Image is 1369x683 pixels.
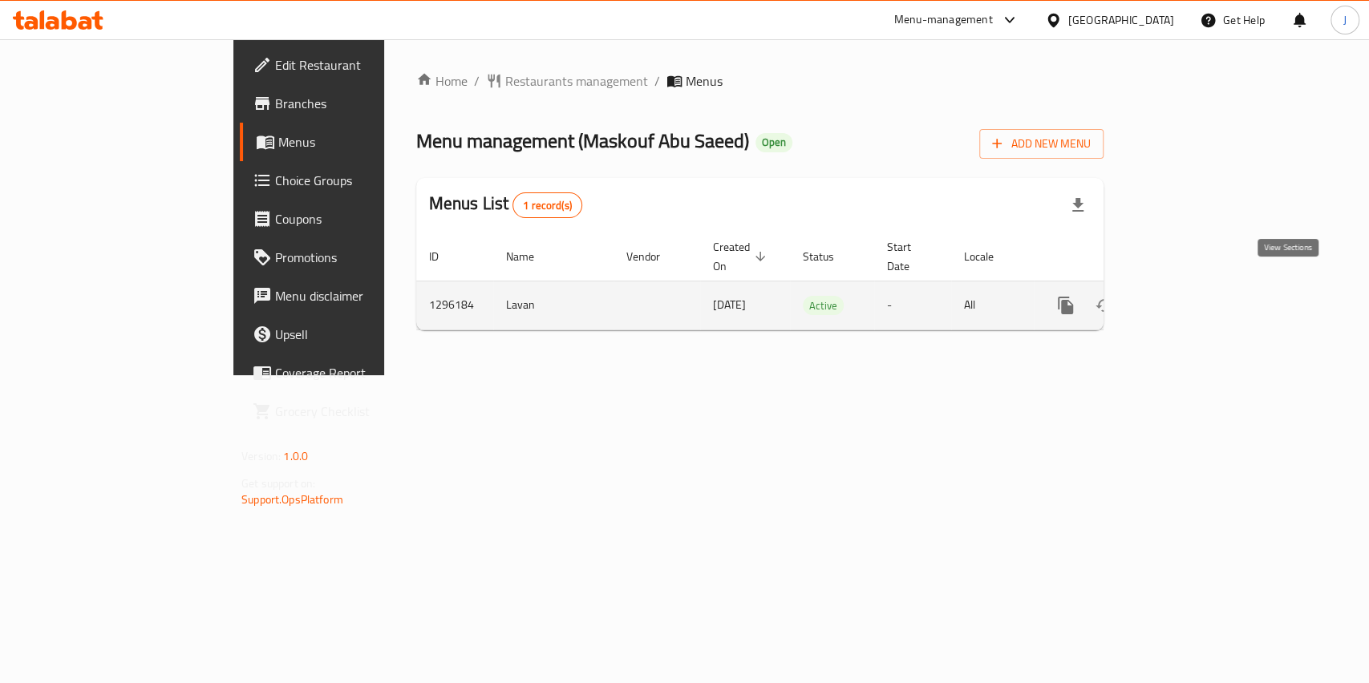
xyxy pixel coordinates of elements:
span: Menus [686,71,723,91]
nav: breadcrumb [416,71,1104,91]
div: Menu-management [894,10,993,30]
span: Menu management ( Maskouf Abu Saeed ) [416,123,749,159]
a: Promotions [240,238,462,277]
a: Branches [240,84,462,123]
a: Restaurants management [486,71,648,91]
table: enhanced table [416,232,1213,330]
span: Menu disclaimer [275,286,449,305]
a: Coverage Report [240,354,462,392]
span: Name [506,247,555,266]
div: Active [803,296,844,315]
span: Locale [964,247,1015,266]
span: 1.0.0 [283,446,308,467]
a: Edit Restaurant [240,46,462,84]
button: more [1047,286,1085,325]
span: Upsell [275,325,449,344]
td: - [874,281,951,329]
span: Coverage Report [275,363,449,382]
td: Lavan [493,281,614,329]
a: Coupons [240,200,462,238]
button: Change Status [1085,286,1124,325]
span: Branches [275,94,449,113]
div: [GEOGRAPHIC_DATA] [1068,11,1174,29]
span: Vendor [626,247,681,266]
a: Support.OpsPlatform [241,489,343,510]
span: ID [429,247,460,266]
span: Created On [713,237,771,276]
button: Add New Menu [979,129,1104,159]
span: Status [803,247,855,266]
span: Restaurants management [505,71,648,91]
span: [DATE] [713,294,746,315]
li: / [654,71,660,91]
a: Menu disclaimer [240,277,462,315]
span: Grocery Checklist [275,402,449,421]
div: Open [755,133,792,152]
a: Menus [240,123,462,161]
span: Promotions [275,248,449,267]
h2: Menus List [429,192,582,218]
a: Grocery Checklist [240,392,462,430]
li: / [474,71,480,91]
span: Start Date [887,237,932,276]
span: Add New Menu [992,134,1091,154]
th: Actions [1034,232,1213,281]
span: J [1343,11,1347,29]
span: Version: [241,446,281,467]
span: Menus [278,132,449,152]
td: All [951,281,1034,329]
a: Upsell [240,315,462,354]
span: Get support on: [241,473,315,494]
div: Export file [1059,186,1097,224]
a: Choice Groups [240,161,462,200]
span: Choice Groups [275,171,449,190]
span: Open [755,135,792,149]
span: Coupons [275,209,449,228]
span: Edit Restaurant [275,55,449,75]
span: Active [803,297,844,315]
div: Total records count [512,192,582,218]
span: 1 record(s) [513,198,581,213]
